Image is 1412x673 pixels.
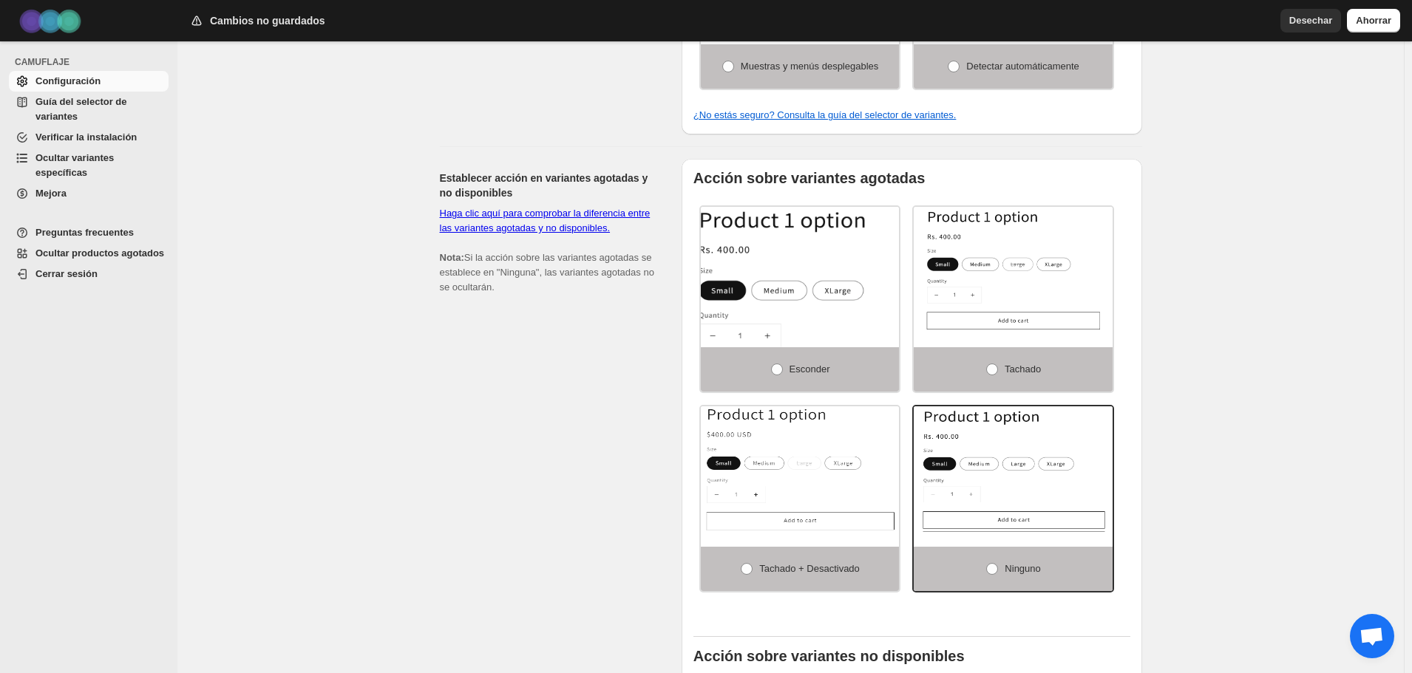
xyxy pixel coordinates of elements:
[9,127,169,148] a: Verificar la instalación
[9,148,169,183] a: Ocultar variantes específicas
[914,207,1113,332] img: Tachado
[693,109,957,120] a: ¿No estás seguro? Consulta la guía del selector de variantes.
[35,268,98,279] font: Cerrar sesión
[1347,9,1400,33] button: Ahorrar
[210,15,325,27] font: Cambios no guardados
[1289,15,1333,26] font: Desechar
[35,75,101,86] font: Configuración
[15,57,69,67] font: CAMUFLAJE
[966,61,1079,72] font: Detectar automáticamente
[9,222,169,243] a: Preguntas frecuentes
[9,243,169,264] a: Ocultar productos agotados
[759,563,860,574] font: Tachado + Desactivado
[35,247,164,259] font: Ocultar productos agotados
[681,204,979,392] img: Esconder
[440,252,654,293] font: Si la acción sobre las variantes agotadas se establece en "Ninguna", las variantes agotadas no se...
[35,152,114,178] font: Ocultar variantes específicas
[1005,563,1040,574] font: Ninguno
[440,208,651,233] a: Haga clic aquí para comprobar la diferencia entre las variantes agotadas y no disponibles.
[1356,15,1391,26] font: Ahorrar
[9,183,169,204] a: Mejora
[693,170,925,186] font: Acción sobre variantes agotadas
[741,61,878,72] font: Muestras y menús desplegables
[9,92,169,127] a: Guía del selector de variantes
[9,264,169,284] a: Cerrar sesión
[701,406,900,532] img: Tachado + Desactivado
[440,172,648,199] font: Establecer acción en variantes agotadas y no disponibles
[1005,363,1041,375] font: Tachado
[35,96,127,122] font: Guía del selector de variantes
[9,71,169,92] a: Configuración
[35,188,67,199] font: Mejora
[790,363,830,375] font: Esconder
[1280,9,1342,33] button: Desechar
[693,648,965,664] font: Acción sobre variantes no disponibles
[35,131,137,143] font: Verificar la instalación
[914,406,1113,532] img: Ninguno
[35,227,134,238] font: Preguntas frecuentes
[1350,614,1394,658] a: Chat abierto
[440,252,464,263] font: Nota:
